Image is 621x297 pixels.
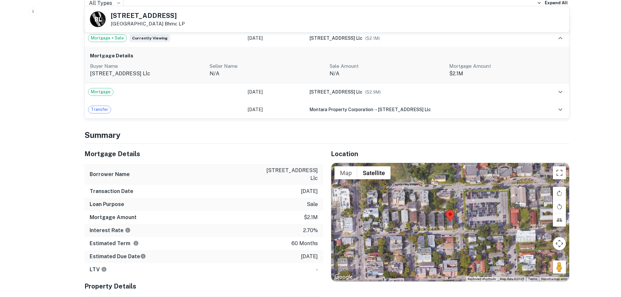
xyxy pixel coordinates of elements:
[553,166,566,179] button: Toggle fullscreen view
[90,70,205,78] p: [STREET_ADDRESS] llc
[333,273,354,281] img: Google
[140,253,146,259] svg: Estimate is based on a standard schedule for this type of loan.
[378,107,431,112] span: [STREET_ADDRESS] llc
[84,149,323,159] h5: Mortgage Details
[301,187,318,195] p: [DATE]
[357,166,391,179] button: Show satellite imagery
[301,253,318,260] p: [DATE]
[95,15,101,24] p: B L
[553,214,566,227] button: Tilt map
[291,240,318,247] p: 60 months
[165,21,185,26] a: Bhmc LP
[125,227,131,233] svg: The interest rates displayed on the website are for informational purposes only and may be report...
[307,200,318,208] p: sale
[555,33,566,44] button: expand row
[90,62,205,70] p: Buyer Name
[303,227,318,234] p: 2.70%
[90,253,146,260] h6: Estimated Due Date
[101,266,107,272] svg: LTVs displayed on the website are for informational purposes only and may be reported incorrectly...
[555,104,566,115] button: expand row
[90,200,124,208] h6: Loan Purpose
[309,89,362,95] span: [STREET_ADDRESS] llc
[309,106,534,113] div: →
[468,277,496,281] button: Keyboard shortcuts
[555,86,566,97] button: expand row
[309,36,362,41] span: [STREET_ADDRESS] llc
[588,245,621,276] iframe: Chat Widget
[129,34,170,42] span: Currently viewing
[84,281,323,291] h5: Property Details
[553,200,566,213] button: Rotate map counterclockwise
[84,129,569,141] h4: Summary
[90,52,564,60] h6: Mortgage Details
[88,89,113,95] span: Mortgage
[553,260,566,274] button: Drag Pegman onto the map to open Street View
[553,237,566,250] button: Map camera controls
[259,167,318,182] p: [STREET_ADDRESS] llc
[244,101,306,118] td: [DATE]
[133,240,139,246] svg: Term is based on a standard schedule for this type of loan.
[331,149,569,159] h5: Location
[330,62,444,70] p: Sale Amount
[210,62,324,70] p: Seller Name
[90,227,131,234] h6: Interest Rate
[449,70,564,78] p: $2.1M
[88,106,111,113] span: Transfer
[90,187,133,195] h6: Transaction Date
[244,83,306,101] td: [DATE]
[88,35,126,41] span: Mortgage + Sale
[528,277,537,281] a: Terms (opens in new tab)
[500,277,524,281] span: Map data ©2025
[111,12,185,19] h5: [STREET_ADDRESS]
[365,90,381,95] span: ($ 2.9M )
[210,70,324,78] p: n/a
[304,214,318,221] p: $2.1m
[309,107,373,112] span: montara property corporation
[111,21,185,27] p: [GEOGRAPHIC_DATA]
[90,240,139,247] h6: Estimated Term
[90,266,107,274] h6: LTV
[90,171,130,178] h6: Borrower Name
[330,70,444,78] p: N/A
[316,266,318,274] p: -
[449,62,564,70] p: Mortgage Amount
[541,277,567,281] a: Report a map error
[90,214,137,221] h6: Mortgage Amount
[365,36,380,41] span: ($ 2.1M )
[553,187,566,200] button: Rotate map clockwise
[334,166,357,179] button: Show street map
[244,29,306,47] td: [DATE]
[333,273,354,281] a: Open this area in Google Maps (opens a new window)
